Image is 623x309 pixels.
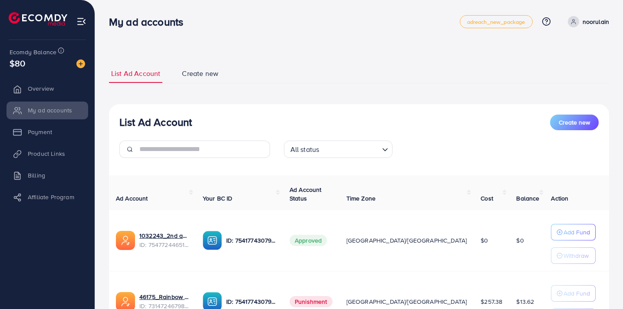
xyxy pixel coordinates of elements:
[226,296,276,307] p: ID: 7541774307903438866
[346,194,376,203] span: Time Zone
[564,288,590,299] p: Add Fund
[564,250,589,261] p: Withdraw
[467,19,525,25] span: adreach_new_package
[116,194,148,203] span: Ad Account
[182,69,218,79] span: Create new
[551,224,596,240] button: Add Fund
[10,57,25,69] span: $80
[9,12,67,26] img: logo
[564,16,609,27] a: noorulain
[460,15,533,28] a: adreach_new_package
[284,141,392,158] div: Search for option
[551,194,568,203] span: Action
[76,59,85,68] img: image
[139,240,189,249] span: ID: 7547724465141022728
[203,231,222,250] img: ic-ba-acc.ded83a64.svg
[559,118,590,127] span: Create new
[203,194,233,203] span: Your BC ID
[481,297,502,306] span: $257.38
[564,227,590,237] p: Add Fund
[481,194,493,203] span: Cost
[139,231,189,240] a: 1032243_2nd ad account Noor ul Ain_1757341624637
[76,16,86,26] img: menu
[290,235,327,246] span: Approved
[289,143,321,156] span: All status
[139,293,189,301] a: 46175_Rainbow Mart_1703092077019
[516,297,534,306] span: $13.62
[551,285,596,302] button: Add Fund
[111,69,160,79] span: List Ad Account
[481,236,488,245] span: $0
[583,16,609,27] p: noorulain
[346,297,467,306] span: [GEOGRAPHIC_DATA]/[GEOGRAPHIC_DATA]
[139,231,189,249] div: <span class='underline'>1032243_2nd ad account Noor ul Ain_1757341624637</span></br>7547724465141...
[346,236,467,245] span: [GEOGRAPHIC_DATA]/[GEOGRAPHIC_DATA]
[290,185,322,203] span: Ad Account Status
[116,231,135,250] img: ic-ads-acc.e4c84228.svg
[322,141,378,156] input: Search for option
[226,235,276,246] p: ID: 7541774307903438866
[516,194,539,203] span: Balance
[119,116,192,128] h3: List Ad Account
[550,115,599,130] button: Create new
[109,16,190,28] h3: My ad accounts
[10,48,56,56] span: Ecomdy Balance
[516,236,524,245] span: $0
[551,247,596,264] button: Withdraw
[290,296,333,307] span: Punishment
